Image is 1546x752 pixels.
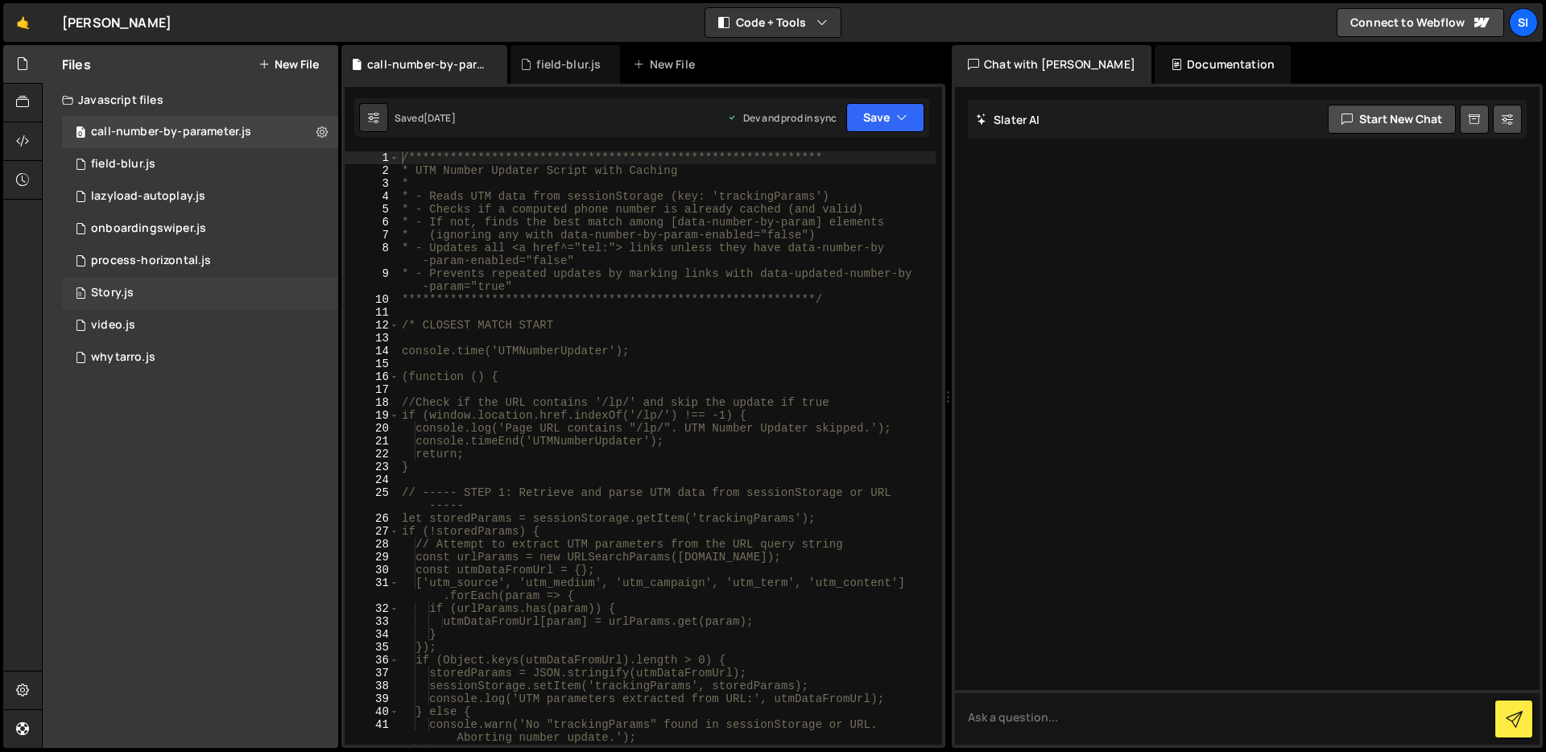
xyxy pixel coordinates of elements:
div: process-horizontal.js [91,254,211,268]
div: Dev and prod in sync [727,111,837,125]
div: 9 [345,267,399,293]
div: whytarro.js [91,350,155,365]
div: [PERSON_NAME] [62,13,172,32]
div: 19 [345,409,399,422]
div: 26 [345,512,399,525]
div: 29 [345,551,399,564]
div: 31 [345,576,399,602]
div: 22 [345,448,399,461]
div: 12473/45249.js [62,309,338,341]
div: Story.js [91,286,134,300]
div: 12473/42006.js [62,213,338,245]
div: 11 [345,306,399,319]
div: 8 [345,242,399,267]
div: [DATE] [424,111,456,125]
div: 37 [345,667,399,680]
div: 3 [345,177,399,190]
div: 38 [345,680,399,692]
div: 10 [345,293,399,306]
div: 23 [345,461,399,473]
div: 5 [345,203,399,216]
div: Documentation [1155,45,1291,84]
div: onboardingswiper.js [91,221,206,236]
div: 21 [345,435,399,448]
h2: Files [62,56,91,73]
div: 28 [345,538,399,551]
div: 12473/36600.js [62,341,338,374]
div: 18 [345,396,399,409]
div: 12473/34694.js [62,116,338,148]
div: 33 [345,615,399,628]
div: video.js [91,318,135,333]
button: New File [258,58,319,71]
div: 14 [345,345,399,357]
div: 12473/30236.js [62,180,338,213]
div: 12473/40657.js [62,148,338,180]
div: Chat with [PERSON_NAME] [952,45,1151,84]
div: call-number-by-parameter.js [91,125,251,139]
div: 20 [345,422,399,435]
button: Start new chat [1328,105,1456,134]
span: 0 [76,127,85,140]
div: 16 [345,370,399,383]
div: 13 [345,332,399,345]
div: field-blur.js [91,157,155,171]
div: 7 [345,229,399,242]
div: 27 [345,525,399,538]
div: New File [633,56,701,72]
div: field-blur.js [536,56,601,72]
div: 15 [345,357,399,370]
div: 39 [345,692,399,705]
div: 35 [345,641,399,654]
a: Connect to Webflow [1337,8,1504,37]
div: 17 [345,383,399,396]
div: 36 [345,654,399,667]
div: 12473/31387.js [62,277,338,309]
div: 4 [345,190,399,203]
button: Code + Tools [705,8,841,37]
button: Save [846,103,924,132]
div: 1 [345,151,399,164]
h2: Slater AI [976,112,1040,127]
div: 32 [345,602,399,615]
div: 41 [345,718,399,744]
div: call-number-by-parameter.js [367,56,488,72]
div: 12473/47229.js [62,245,338,277]
div: Javascript files [43,84,338,116]
span: 0 [76,288,85,301]
a: 🤙 [3,3,43,42]
div: 12 [345,319,399,332]
div: lazyload-autoplay.js [91,189,205,204]
div: 40 [345,705,399,718]
div: 6 [345,216,399,229]
div: 2 [345,164,399,177]
div: 25 [345,486,399,512]
div: 30 [345,564,399,576]
div: 24 [345,473,399,486]
div: Saved [395,111,456,125]
div: 34 [345,628,399,641]
a: SI [1509,8,1538,37]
